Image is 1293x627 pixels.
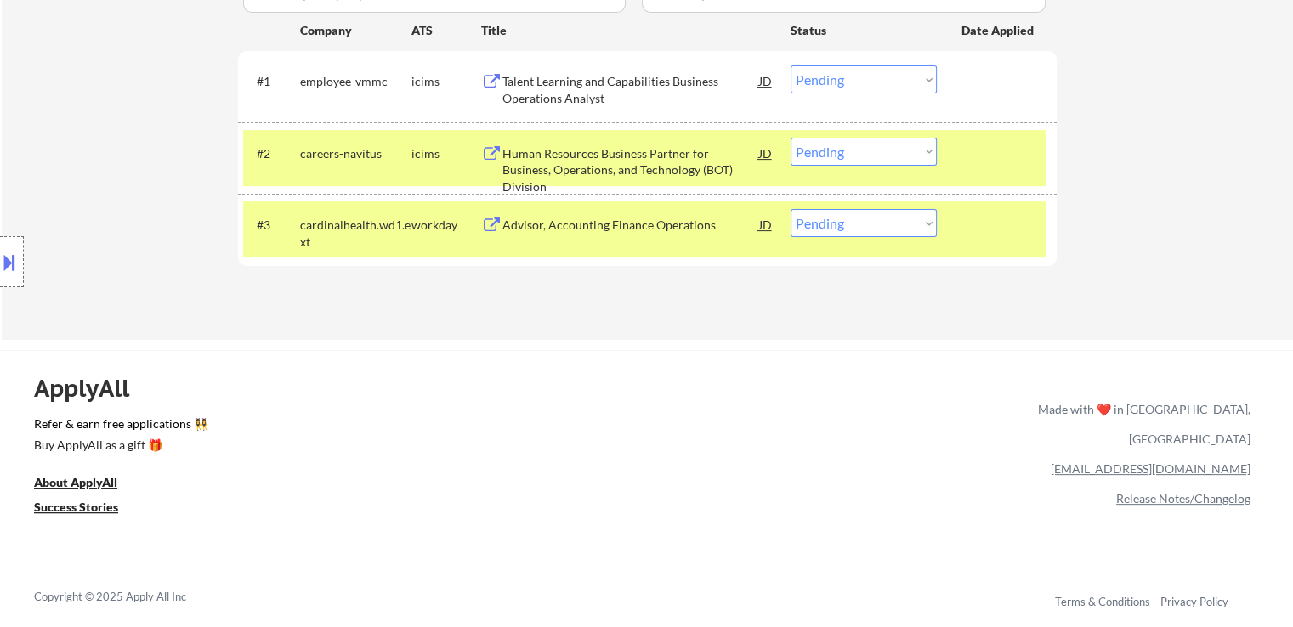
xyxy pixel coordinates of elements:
[411,22,481,39] div: ATS
[961,22,1036,39] div: Date Applied
[34,439,204,451] div: Buy ApplyAll as a gift 🎁
[502,145,759,195] div: Human Resources Business Partner for Business, Operations, and Technology (BOT) Division
[300,22,411,39] div: Company
[757,138,774,168] div: JD
[411,73,481,90] div: icims
[1116,491,1250,506] a: Release Notes/Changelog
[34,436,204,457] a: Buy ApplyAll as a gift 🎁
[34,418,683,436] a: Refer & earn free applications 👯‍♀️
[34,475,117,489] u: About ApplyAll
[1055,595,1150,608] a: Terms & Conditions
[34,589,230,606] div: Copyright © 2025 Apply All Inc
[502,217,759,234] div: Advisor, Accounting Finance Operations
[757,65,774,96] div: JD
[1160,595,1228,608] a: Privacy Policy
[502,73,759,106] div: Talent Learning and Capabilities Business Operations Analyst
[300,145,411,162] div: careers-navitus
[1031,394,1250,454] div: Made with ❤️ in [GEOGRAPHIC_DATA], [GEOGRAPHIC_DATA]
[34,498,141,519] a: Success Stories
[34,500,118,514] u: Success Stories
[411,217,481,234] div: workday
[257,73,286,90] div: #1
[34,473,141,494] a: About ApplyAll
[411,145,481,162] div: icims
[1051,461,1250,476] a: [EMAIL_ADDRESS][DOMAIN_NAME]
[481,22,774,39] div: Title
[791,14,937,45] div: Status
[300,217,411,250] div: cardinalhealth.wd1.ext
[757,209,774,240] div: JD
[300,73,411,90] div: employee-vmmc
